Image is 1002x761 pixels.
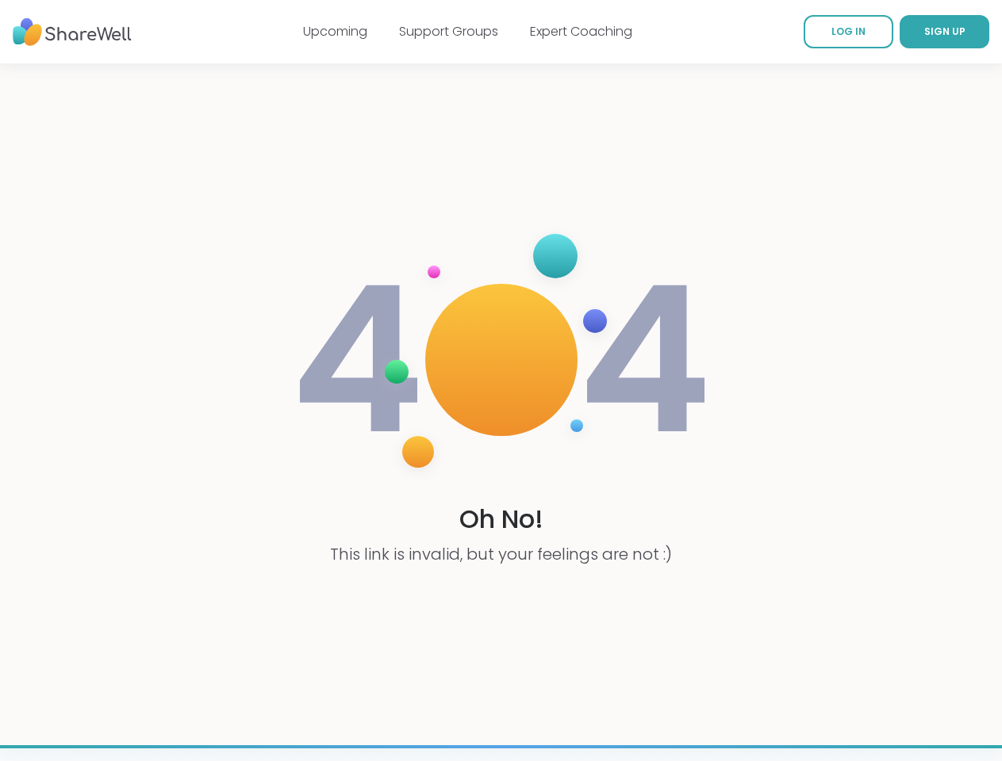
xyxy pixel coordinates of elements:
[804,15,893,48] a: LOG IN
[399,22,498,40] a: Support Groups
[924,25,966,38] span: SIGN UP
[530,22,632,40] a: Expert Coaching
[290,218,712,502] img: 404
[831,25,866,38] span: LOG IN
[459,502,543,537] h1: Oh No!
[303,22,367,40] a: Upcoming
[13,10,132,54] img: ShareWell Nav Logo
[900,15,989,48] a: SIGN UP
[330,543,672,565] p: This link is invalid, but your feelings are not :)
